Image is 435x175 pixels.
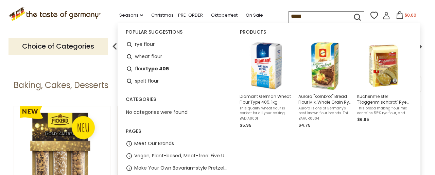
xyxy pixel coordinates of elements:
li: Kuchenmeister "Roggenmischbrot" Rye Baking Mix, 26.5 oz [354,38,413,132]
span: Aurora is one of Germany's best known flour brands. This bread making flour mix contains 50% whea... [298,106,352,116]
img: Kuchenmeister Roggenmischbrot Rye Baking Mix [359,41,408,90]
a: Aurora "Kornbrot" Bread Flour Mix, Whole Grain Rye and Wheat, 17.5 ozAurora is one of Germany's b... [298,41,352,129]
li: Popular suggestions [126,30,228,37]
span: $4.75 [298,122,311,128]
li: Products [240,30,415,37]
a: On Sale [246,12,263,19]
span: This bread making flour mix contains 55% rye flour, and 45% wheat flour, plus yeast, and barley m... [357,106,411,116]
span: This quality wheat flour is perfect for all your baking needs. With no need to sieve, [PERSON_NAM... [240,106,293,116]
span: $6.95 [357,117,369,122]
a: Kuchenmeister Roggenmischbrot Rye Baking MixKuchenmeister "Roggenmischbrot" Rye Baking Mix, 26.5 ... [357,41,411,129]
button: $0.00 [391,11,420,21]
span: Diamant German Wheat Flour Type 405, 1kg [240,93,293,105]
a: Oktoberfest [211,12,238,19]
li: Diamant German Wheat Flour Type 405, 1kg [237,38,296,132]
a: Seasons [119,12,143,19]
p: Choice of Categories [8,38,108,55]
a: Christmas - PRE-ORDER [151,12,203,19]
li: rye flour [123,38,231,51]
b: type 405 [146,65,169,73]
li: Meet Our Brands [123,138,231,150]
a: Meet Our Brands [134,140,174,147]
span: BAAUR0004 [298,116,352,121]
a: Diamant German Wheat Flour Type 405, 1kgThis quality wheat flour is perfect for all your baking n... [240,41,293,129]
li: spelt flour [123,75,231,87]
li: flour type 405 [123,63,231,75]
li: Categories [126,97,228,104]
span: $5.95 [240,122,251,128]
li: wheat flour [123,51,231,63]
li: Pages [126,129,228,136]
li: Make Your Own Bavarian-style Pretzel at Home [123,162,231,174]
li: Aurora "Kornbrot" Bread Flour Mix, Whole Grain Rye and Wheat, 17.5 oz [296,38,354,132]
span: No categories were found [126,109,188,116]
span: Aurora "Kornbrot" Bread Flour Mix, Whole Grain Rye and Wheat, 17.5 oz [298,93,352,105]
span: Kuchenmeister "Roggenmischbrot" Rye Baking Mix, 26.5 oz [357,93,411,105]
h1: Baking, Cakes, Desserts [14,80,108,90]
span: $0.00 [405,12,416,18]
li: Vegan, Plant-based, Meat-free: Five Up and Coming Brands [123,150,231,162]
span: BADIA0001 [240,116,293,121]
a: Vegan, Plant-based, Meat-free: Five Up and Coming Brands [134,152,228,160]
img: previous arrow [108,40,122,53]
a: Make Your Own Bavarian-style Pretzel at Home [134,164,228,172]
